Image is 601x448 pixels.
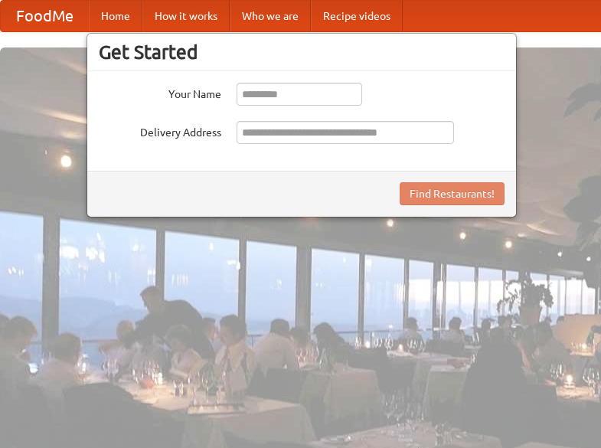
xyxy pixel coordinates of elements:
[400,182,505,205] button: Find Restaurants!
[99,83,221,102] label: Your Name
[99,121,221,140] label: Delivery Address
[311,1,403,31] a: Recipe videos
[89,1,142,31] a: Home
[1,1,89,31] a: FoodMe
[142,1,230,31] a: How it works
[230,1,311,31] a: Who we are
[99,41,505,64] h3: Get Started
